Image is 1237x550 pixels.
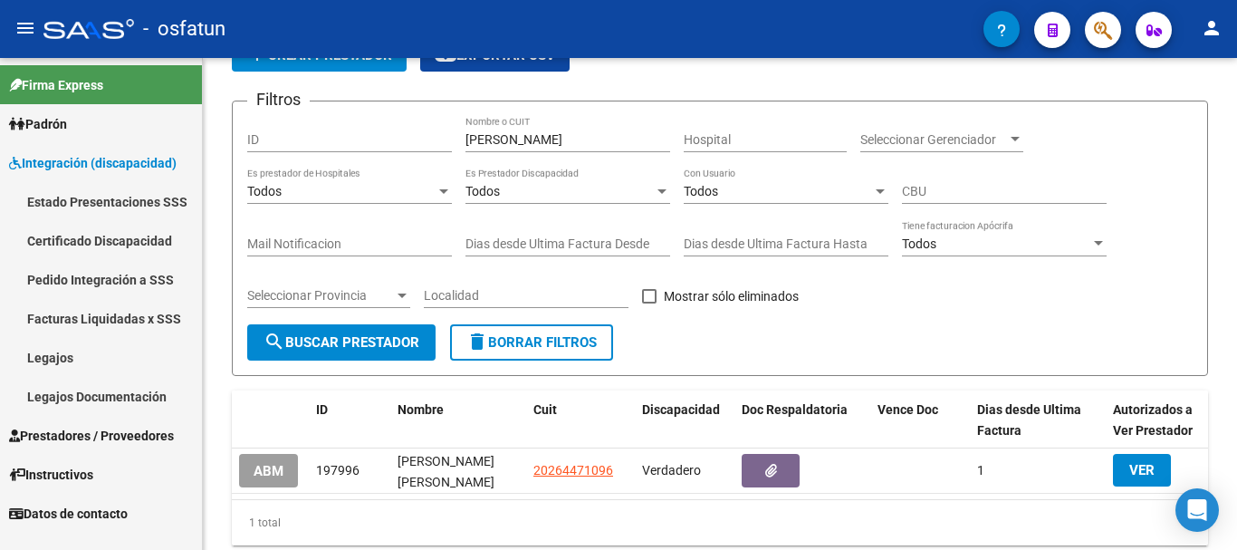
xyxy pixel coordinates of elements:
datatable-header-cell: Dias desde Ultima Factura [970,391,1106,450]
span: Todos [247,184,282,198]
h3: Filtros [247,87,310,112]
button: ABM [239,454,298,487]
span: Firma Express [9,75,103,95]
div: 1 total [232,500,1208,545]
span: Borrar Filtros [466,334,597,351]
span: Seleccionar Provincia [247,288,394,304]
mat-icon: menu [14,17,36,39]
button: Buscar Prestador [247,324,436,361]
datatable-header-cell: Vence Doc [870,391,970,450]
span: Verdadero [642,463,701,478]
span: Prestadores / Proveedores [9,426,174,446]
span: Todos [684,184,718,198]
datatable-header-cell: Doc Respaldatoria [734,391,870,450]
span: Mostrar sólo eliminados [664,285,799,307]
span: Crear Prestador [246,47,392,63]
span: Todos [465,184,500,198]
span: ABM [254,463,283,479]
span: Cuit [533,402,557,417]
div: Open Intercom Messenger [1175,488,1219,532]
span: Integración (discapacidad) [9,153,177,173]
button: Borrar Filtros [450,324,613,361]
span: 20264471096 [533,463,613,478]
span: Discapacidad [642,402,720,417]
span: VER [1129,462,1155,478]
mat-icon: person [1201,17,1223,39]
span: Nombre [398,402,444,417]
span: Dias desde Ultima Factura [977,402,1081,438]
div: [PERSON_NAME] [PERSON_NAME] [398,451,519,489]
button: VER [1113,454,1171,487]
datatable-header-cell: ID [309,391,390,450]
span: 1 [977,463,984,478]
datatable-header-cell: Nombre [390,391,526,450]
span: 197996 [316,463,360,478]
datatable-header-cell: Discapacidad [635,391,734,450]
span: Seleccionar Gerenciador [860,132,1007,148]
span: ID [316,402,328,417]
span: Todos [902,236,936,251]
span: Vence Doc [877,402,938,417]
span: Exportar CSV [435,47,555,63]
span: Doc Respaldatoria [742,402,848,417]
mat-icon: search [264,331,285,352]
datatable-header-cell: Autorizados a Ver Prestador [1106,391,1205,450]
span: Autorizados a Ver Prestador [1113,402,1193,438]
span: Datos de contacto [9,504,128,524]
mat-icon: delete [466,331,488,352]
span: Padrón [9,114,67,134]
span: - osfatun [143,9,225,49]
span: Instructivos [9,465,93,485]
span: Buscar Prestador [264,334,419,351]
datatable-header-cell: Cuit [526,391,635,450]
